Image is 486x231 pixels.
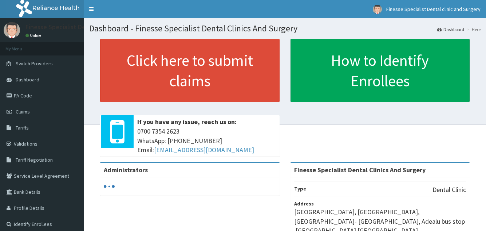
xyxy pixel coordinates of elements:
[16,60,53,67] span: Switch Providers
[294,185,306,192] b: Type
[104,181,115,192] svg: audio-loading
[294,166,426,174] strong: Finesse Specialist Dental Clinics And Surgery
[291,39,470,102] a: How to Identify Enrollees
[16,76,39,83] span: Dashboard
[100,39,280,102] a: Click here to submit claims
[294,200,314,207] b: Address
[386,6,481,12] span: Finesse Specialist Dental clinic and Surgery
[4,22,20,38] img: User Image
[16,108,30,115] span: Claims
[16,124,29,131] span: Tariffs
[25,24,149,30] p: Finesse Specialist Dental clinic and Surgery
[16,157,53,163] span: Tariff Negotiation
[465,26,481,32] li: Here
[89,24,481,33] h1: Dashboard - Finesse Specialist Dental Clinics And Surgery
[154,146,254,154] a: [EMAIL_ADDRESS][DOMAIN_NAME]
[137,127,276,155] span: 0700 7354 2623 WhatsApp: [PHONE_NUMBER] Email:
[25,33,43,38] a: Online
[137,118,237,126] b: If you have any issue, reach us on:
[437,26,464,32] a: Dashboard
[432,185,466,195] p: Dental Clinic
[104,166,148,174] b: Administrators
[373,5,382,14] img: User Image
